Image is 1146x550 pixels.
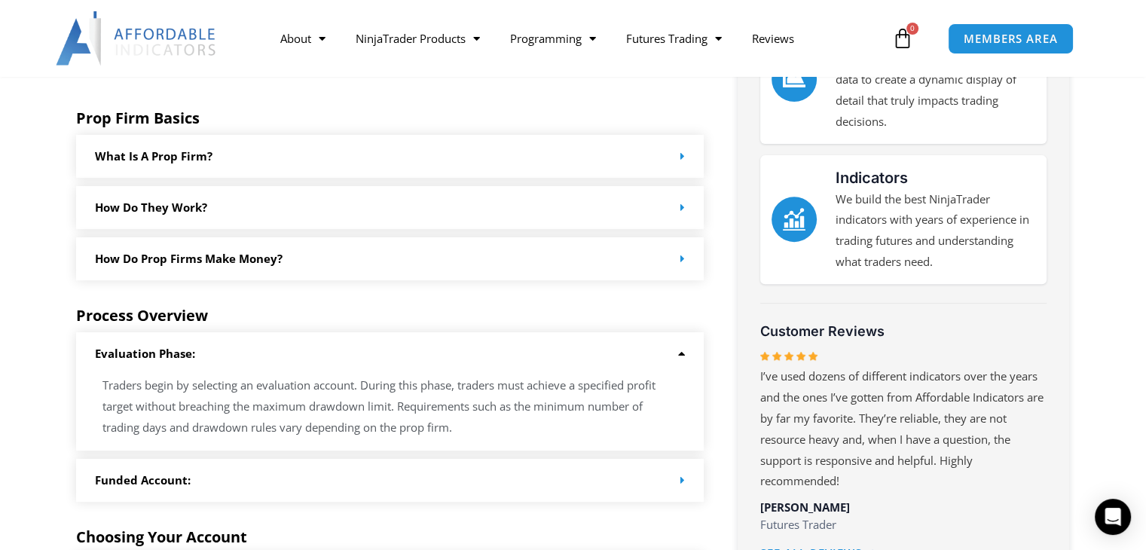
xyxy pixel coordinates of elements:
[95,200,207,215] a: How Do they work?
[76,237,704,280] div: How do Prop Firms make money?
[737,21,809,56] a: Reviews
[772,57,817,102] a: Order Flow
[495,21,611,56] a: Programming
[76,459,704,502] div: Funded Account:
[76,528,704,546] h5: Choosing Your Account
[76,63,174,78] a: Connection Guides
[772,197,817,242] a: Indicators
[760,322,1047,340] h3: Customer Reviews
[95,346,195,361] a: Evaluation Phase:
[869,17,936,60] a: 0
[265,21,888,56] nav: Menu
[265,21,341,56] a: About
[611,21,737,56] a: Futures Trading
[836,169,908,187] a: Indicators
[76,307,704,325] h5: Process Overview
[948,23,1074,54] a: MEMBERS AREA
[1095,499,1131,535] div: Open Intercom Messenger
[906,23,918,35] span: 0
[76,375,704,451] div: Evaluation Phase:
[102,375,678,438] p: Traders begin by selecting an evaluation account. During this phase, traders must achieve a speci...
[76,109,704,127] h5: Prop Firm Basics
[760,500,850,515] span: [PERSON_NAME]
[95,251,283,266] a: How do Prop Firms make money?
[760,515,1047,536] p: Futures Trader
[964,33,1058,44] span: MEMBERS AREA
[56,11,218,66] img: LogoAI | Affordable Indicators – NinjaTrader
[760,366,1047,492] p: I’ve used dozens of different indicators over the years and the ones I’ve gotten from Affordable ...
[95,148,212,163] a: What is a prop firm?
[95,472,191,487] a: Funded Account:
[836,48,1035,132] p: The Impact Order Flow analyzes tick data to create a dynamic display of detail that truly impacts...
[836,189,1035,273] p: We build the best NinjaTrader indicators with years of experience in trading futures and understa...
[76,332,704,375] div: Evaluation Phase:
[76,135,704,178] div: What is a prop firm?
[341,21,495,56] a: NinjaTrader Products
[76,186,704,229] div: How Do they work?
